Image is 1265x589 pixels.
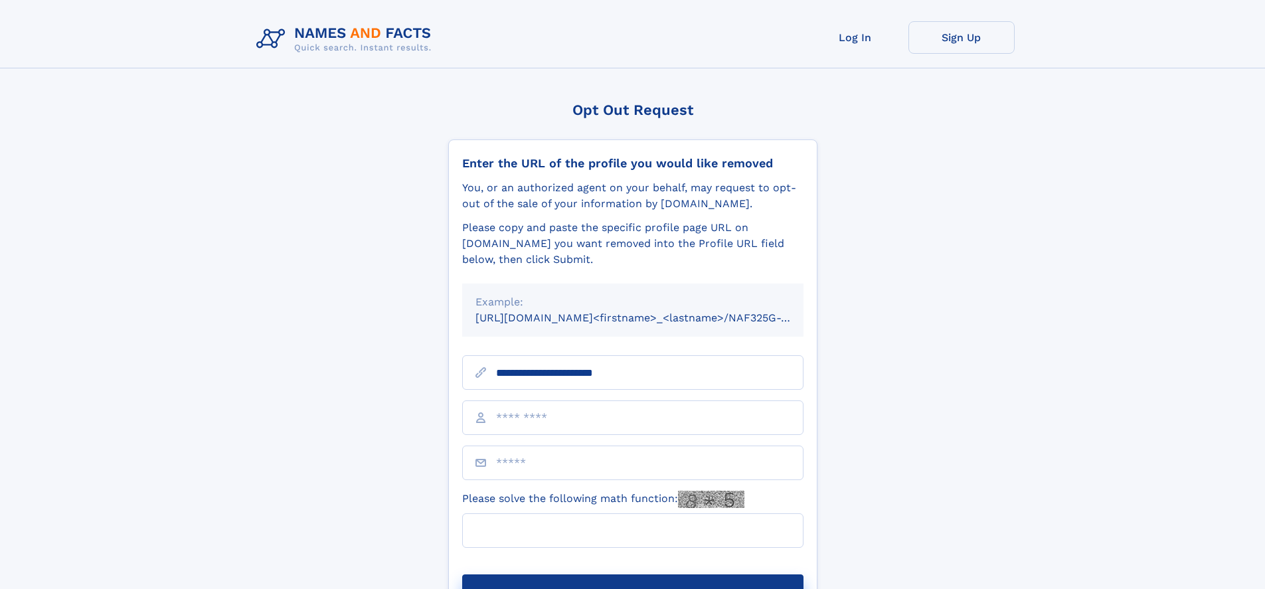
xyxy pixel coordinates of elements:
div: You, or an authorized agent on your behalf, may request to opt-out of the sale of your informatio... [462,180,803,212]
img: Logo Names and Facts [251,21,442,57]
div: Example: [475,294,790,310]
a: Sign Up [908,21,1015,54]
label: Please solve the following math function: [462,491,744,508]
small: [URL][DOMAIN_NAME]<firstname>_<lastname>/NAF325G-xxxxxxxx [475,311,829,324]
div: Enter the URL of the profile you would like removed [462,156,803,171]
div: Please copy and paste the specific profile page URL on [DOMAIN_NAME] you want removed into the Pr... [462,220,803,268]
a: Log In [802,21,908,54]
div: Opt Out Request [448,102,817,118]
